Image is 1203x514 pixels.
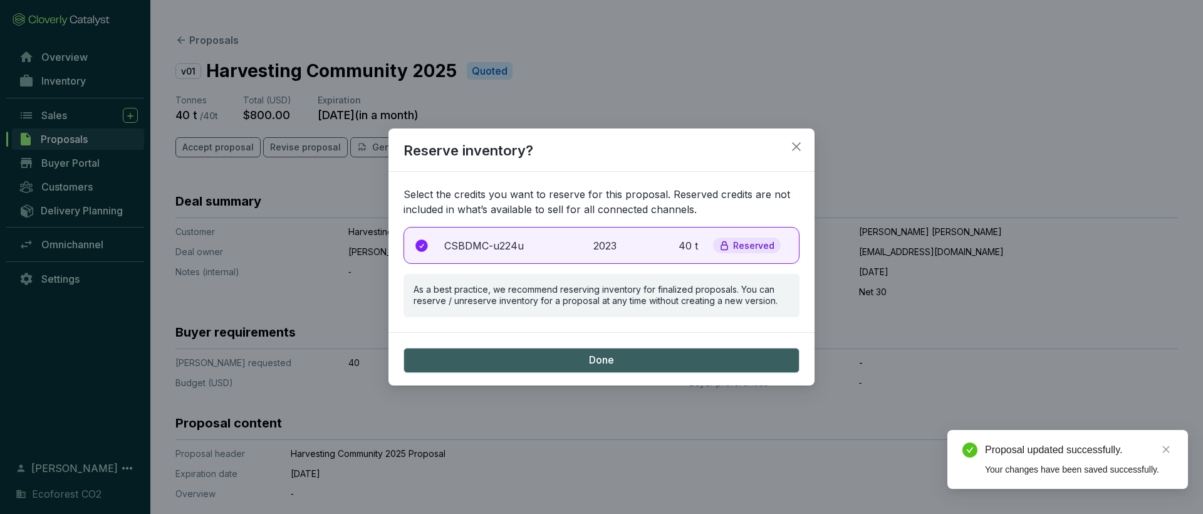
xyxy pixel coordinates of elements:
[1162,445,1170,454] span: close
[414,284,789,307] p: As a best practice, we recommend reserving inventory for finalized proposals. You can reserve / u...
[786,141,806,152] span: Close
[444,238,578,253] p: CSBDMC-u224u
[962,443,977,458] span: check-circle
[593,238,621,253] p: 2023
[636,238,698,253] p: 40 t
[786,137,806,157] button: Close
[404,227,799,265] div: CSBDMC-u224u202340 tReserved
[985,443,1173,458] div: Proposal updated successfully.
[1159,443,1173,456] a: Close
[985,463,1173,476] div: Your changes have been saved successfully.
[733,240,774,251] p: Reserved
[589,354,614,367] span: Done
[388,141,815,172] h2: Reserve inventory?
[404,187,799,217] p: Select the credits you want to reserve for this proposal. Reserved credits are not included in wh...
[404,348,799,373] button: Done
[791,141,802,152] span: close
